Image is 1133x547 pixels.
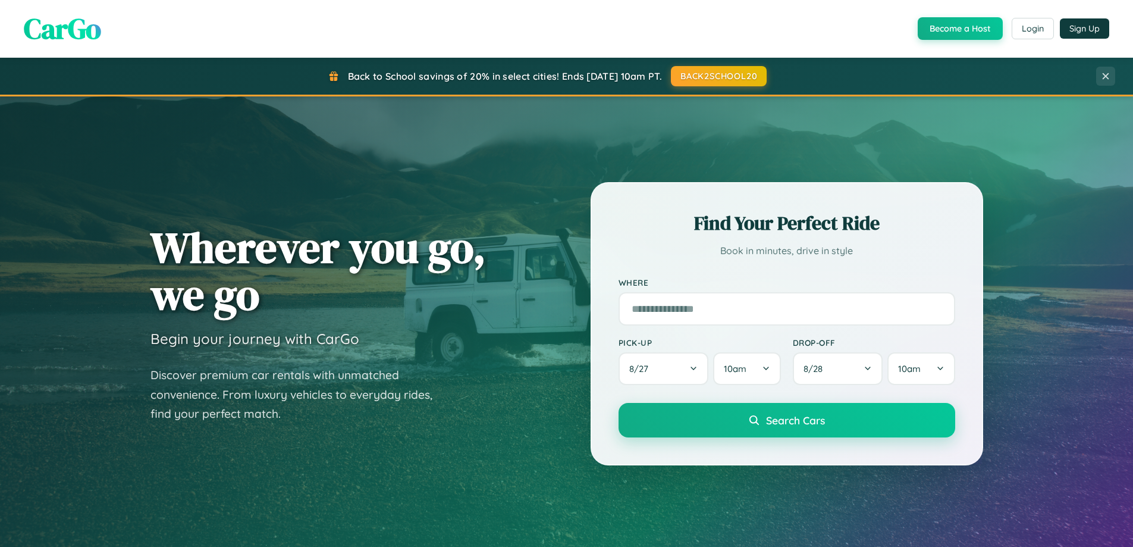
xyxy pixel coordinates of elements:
button: Search Cars [619,403,955,437]
button: BACK2SCHOOL20 [671,66,767,86]
span: 8 / 28 [804,363,828,374]
label: Where [619,277,955,287]
span: Back to School savings of 20% in select cities! Ends [DATE] 10am PT. [348,70,662,82]
span: 8 / 27 [629,363,654,374]
button: Sign Up [1060,18,1109,39]
p: Discover premium car rentals with unmatched convenience. From luxury vehicles to everyday rides, ... [150,365,448,424]
span: CarGo [24,9,101,48]
h1: Wherever you go, we go [150,224,486,318]
button: 10am [887,352,955,385]
span: 10am [724,363,746,374]
button: 8/28 [793,352,883,385]
span: 10am [898,363,921,374]
h2: Find Your Perfect Ride [619,210,955,236]
span: Search Cars [766,414,825,427]
button: 10am [713,352,780,385]
button: Become a Host [918,17,1003,40]
p: Book in minutes, drive in style [619,242,955,260]
h3: Begin your journey with CarGo [150,330,359,348]
button: Login [1012,18,1054,39]
button: 8/27 [619,352,709,385]
label: Pick-up [619,337,781,348]
label: Drop-off [793,337,955,348]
